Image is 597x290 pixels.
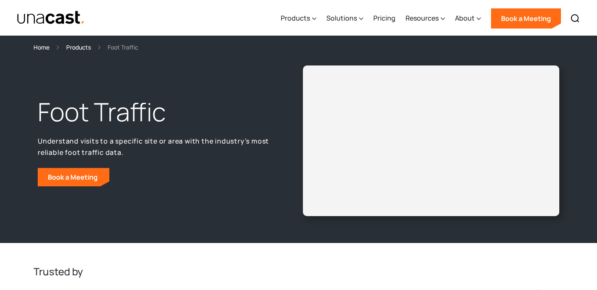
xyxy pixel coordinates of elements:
div: Resources [406,13,439,23]
div: Products [281,13,310,23]
img: Unacast text logo [17,10,85,25]
div: Products [281,1,316,36]
div: Foot Traffic [108,42,138,52]
a: Products [66,42,91,52]
iframe: Unacast - European Vaccines v2 [310,72,553,209]
a: Home [34,42,49,52]
h2: Trusted by [34,265,563,278]
a: Book a Meeting [38,168,109,186]
a: Pricing [373,1,395,36]
div: About [455,13,475,23]
a: home [17,10,85,25]
div: Resources [406,1,445,36]
img: Search icon [570,13,580,24]
div: Solutions [326,13,357,23]
a: Book a Meeting [491,8,561,29]
p: Understand visits to a specific site or area with the industry’s most reliable foot traffic data. [38,136,272,158]
div: Solutions [326,1,363,36]
h1: Foot Traffic [38,95,272,129]
div: About [455,1,481,36]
